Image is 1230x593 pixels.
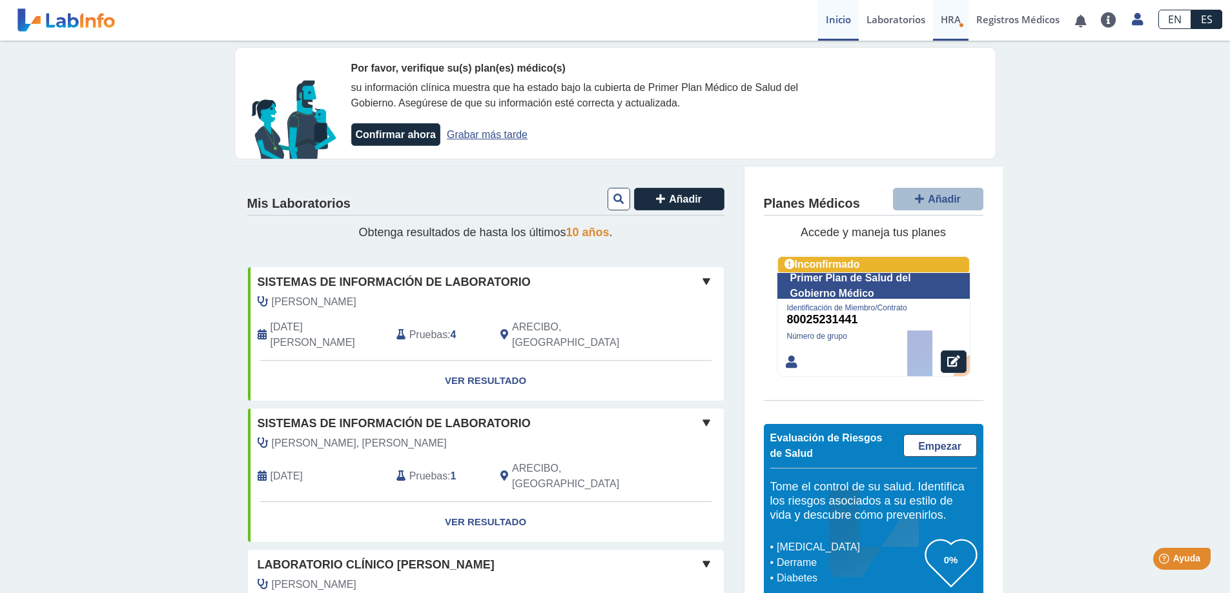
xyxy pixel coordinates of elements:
font: [DATE] [271,470,303,481]
font: Planes Médicos [764,196,860,210]
font: Inicio [826,13,851,26]
font: ES [1201,12,1213,26]
font: [PERSON_NAME] [272,579,356,590]
font: EN [1168,12,1182,26]
span: García Cuevas, Iván [272,294,356,310]
a: Empezar [903,434,977,457]
font: Añadir [928,194,961,205]
font: Diabetes [777,572,817,583]
font: Ver resultado [445,375,526,386]
font: ARECIBO, [GEOGRAPHIC_DATA] [512,463,619,489]
font: [PERSON_NAME], [PERSON_NAME] [272,437,447,448]
font: Derrame [777,557,817,568]
font: Confirmar ahora [356,129,436,140]
font: Sistemas de información de laboratorio [258,276,531,288]
button: Añadir [634,188,724,210]
font: Tome el control de su salud. Identifica los riesgos asociados a su estilo de vida y descubre cómo... [770,480,965,521]
font: : [447,470,450,481]
font: Registros Médicos [976,13,1060,26]
font: Mis Laboratorios [247,196,351,210]
font: [PERSON_NAME] [272,296,356,307]
font: Por favor, verifique su(s) plan(es) médico(s) [351,63,566,74]
a: Ver resultado [248,502,724,543]
font: su información clínica muestra que ha estado bajo la cubierta de Primer Plan Médico de Salud del ... [351,82,799,108]
font: 0% [944,554,958,565]
span: 14 de enero de 2020 [271,468,303,484]
font: Pruebas [409,329,447,340]
font: Obtenga resultados de hasta los últimos [358,226,566,239]
font: Grabar más tarde [447,129,528,140]
font: Evaluación de Riesgos de Salud [770,432,883,459]
span: 14 de mayo de 2020 [271,319,387,350]
font: 1 [451,470,456,481]
span: Jiménez Colón, Natalia [272,577,356,592]
button: Añadir [893,188,983,210]
iframe: Lanzador de widgets de ayuda [1115,543,1216,579]
font: Ver resultado [445,516,526,527]
span: Figueroa Rivera, Domenech [272,436,447,451]
font: Laboratorio Clínico [PERSON_NAME] [258,558,495,571]
font: 4 [451,329,456,340]
font: [DATE][PERSON_NAME] [271,321,355,348]
font: Laboratorios [866,13,925,26]
font: Empezar [918,441,961,452]
font: . [610,226,613,239]
span: ARECIBO, PR [512,461,655,492]
span: ARECIBO, PR [512,319,655,350]
font: Añadir [669,194,702,205]
font: : [447,329,450,340]
a: Ver resultado [248,361,724,401]
button: Confirmar ahora [351,123,440,146]
font: Pruebas [409,470,447,481]
font: Sistemas de información de laboratorio [258,417,531,430]
font: 10 años [566,226,610,239]
font: [MEDICAL_DATA] [777,541,860,552]
font: HRA [941,13,961,26]
font: Accede y maneja tus planes [801,226,946,239]
font: ARECIBO, [GEOGRAPHIC_DATA] [512,321,619,348]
